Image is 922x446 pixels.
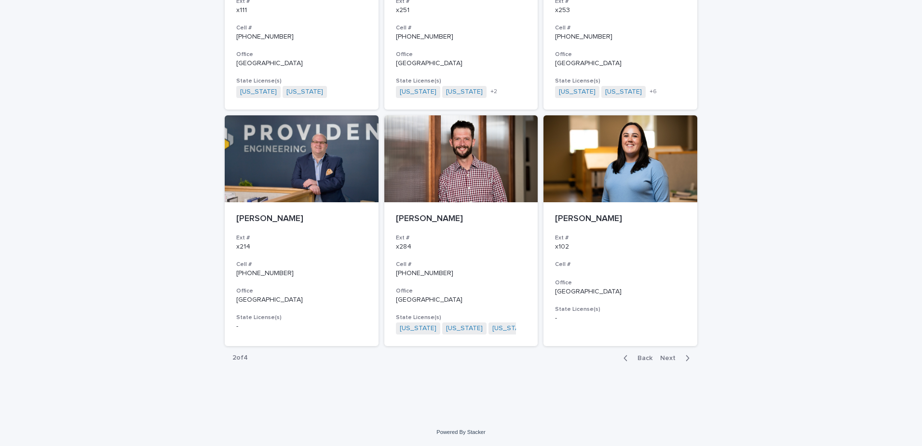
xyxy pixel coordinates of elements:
[225,346,256,370] p: 2 of 4
[396,243,411,250] a: x284
[490,89,497,95] span: + 2
[236,59,367,68] p: [GEOGRAPHIC_DATA]
[236,214,367,224] p: [PERSON_NAME]
[286,88,323,96] a: [US_STATE]
[400,88,436,96] a: [US_STATE]
[236,51,367,58] h3: Office
[236,314,367,321] h3: State License(s)
[555,24,686,32] h3: Cell #
[555,306,686,313] h3: State License(s)
[446,324,483,333] a: [US_STATE]
[555,77,686,85] h3: State License(s)
[555,234,686,242] h3: Ext #
[555,261,686,268] h3: Cell #
[396,270,453,277] a: [PHONE_NUMBER]
[492,324,529,333] a: [US_STATE]
[396,51,527,58] h3: Office
[236,270,294,277] a: [PHONE_NUMBER]
[396,33,453,40] a: [PHONE_NUMBER]
[605,88,642,96] a: [US_STATE]
[632,355,652,362] span: Back
[555,33,612,40] a: [PHONE_NUMBER]
[236,77,367,85] h3: State License(s)
[555,243,569,250] a: x102
[396,287,527,295] h3: Office
[555,59,686,68] p: [GEOGRAPHIC_DATA]
[650,89,657,95] span: + 6
[555,288,686,296] p: [GEOGRAPHIC_DATA]
[446,88,483,96] a: [US_STATE]
[396,234,527,242] h3: Ext #
[236,33,294,40] a: [PHONE_NUMBER]
[225,115,379,346] a: [PERSON_NAME]Ext #x214Cell #[PHONE_NUMBER]Office[GEOGRAPHIC_DATA]State License(s)-
[396,296,527,304] p: [GEOGRAPHIC_DATA]
[236,243,250,250] a: x214
[396,261,527,268] h3: Cell #
[555,7,570,14] a: x253
[555,314,686,322] p: -
[236,7,247,14] a: x111
[555,51,686,58] h3: Office
[240,88,277,96] a: [US_STATE]
[396,59,527,68] p: [GEOGRAPHIC_DATA]
[400,324,436,333] a: [US_STATE]
[559,88,596,96] a: [US_STATE]
[543,115,697,346] a: [PERSON_NAME]Ext #x102Cell #Office[GEOGRAPHIC_DATA]State License(s)-
[660,355,681,362] span: Next
[384,115,538,346] a: [PERSON_NAME]Ext #x284Cell #[PHONE_NUMBER]Office[GEOGRAPHIC_DATA]State License(s)[US_STATE] [US_S...
[436,429,485,435] a: Powered By Stacker
[396,77,527,85] h3: State License(s)
[555,214,686,224] p: [PERSON_NAME]
[396,7,409,14] a: x251
[656,354,697,362] button: Next
[616,354,656,362] button: Back
[236,234,367,242] h3: Ext #
[396,24,527,32] h3: Cell #
[236,296,367,304] p: [GEOGRAPHIC_DATA]
[396,214,527,224] p: [PERSON_NAME]
[236,24,367,32] h3: Cell #
[236,287,367,295] h3: Office
[396,314,527,321] h3: State License(s)
[236,322,367,331] p: -
[555,279,686,287] h3: Office
[236,261,367,268] h3: Cell #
